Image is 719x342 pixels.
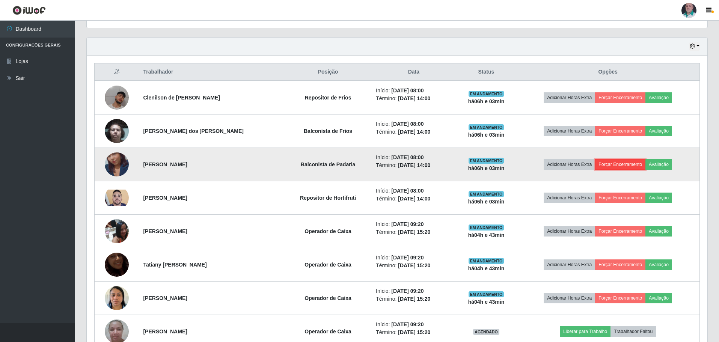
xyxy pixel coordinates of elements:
[105,143,129,186] img: 1739020193374.jpeg
[376,195,452,203] li: Término:
[398,129,430,135] time: [DATE] 14:00
[473,329,499,335] span: AGENDADO
[398,329,430,335] time: [DATE] 15:20
[468,165,505,171] strong: há 06 h e 03 min
[376,287,452,295] li: Início:
[105,243,129,286] img: 1721152880470.jpeg
[391,221,424,227] time: [DATE] 09:20
[595,293,645,303] button: Forçar Encerramento
[544,92,595,103] button: Adicionar Horas Extra
[376,120,452,128] li: Início:
[544,159,595,170] button: Adicionar Horas Extra
[469,258,504,264] span: EM ANDAMENTO
[645,193,672,203] button: Avaliação
[398,196,430,202] time: [DATE] 14:00
[595,126,645,136] button: Forçar Encerramento
[595,159,645,170] button: Forçar Encerramento
[376,295,452,303] li: Término:
[105,215,129,247] img: 1716827942776.jpeg
[143,328,187,334] strong: [PERSON_NAME]
[376,228,452,236] li: Término:
[391,121,424,127] time: [DATE] 08:00
[143,128,244,134] strong: [PERSON_NAME] dos [PERSON_NAME]
[143,161,187,167] strong: [PERSON_NAME]
[544,226,595,237] button: Adicionar Horas Extra
[376,187,452,195] li: Início:
[610,326,656,337] button: Trabalhador Faltou
[645,293,672,303] button: Avaliação
[304,128,352,134] strong: Balconista de Frios
[398,229,430,235] time: [DATE] 15:20
[139,63,285,81] th: Trabalhador
[391,288,424,294] time: [DATE] 09:20
[376,321,452,328] li: Início:
[105,282,129,314] img: 1754146149925.jpeg
[105,115,129,147] img: 1657575579568.jpeg
[376,87,452,95] li: Início:
[143,228,187,234] strong: [PERSON_NAME]
[560,326,610,337] button: Liberar para Trabalho
[376,328,452,336] li: Término:
[469,124,504,130] span: EM ANDAMENTO
[468,265,505,271] strong: há 04 h e 43 min
[301,161,356,167] strong: Balconista de Padaria
[376,161,452,169] li: Término:
[544,126,595,136] button: Adicionar Horas Extra
[143,295,187,301] strong: [PERSON_NAME]
[398,296,430,302] time: [DATE] 15:20
[645,159,672,170] button: Avaliação
[143,195,187,201] strong: [PERSON_NAME]
[645,226,672,237] button: Avaliação
[12,6,46,15] img: CoreUI Logo
[304,228,351,234] strong: Operador de Caixa
[468,98,505,104] strong: há 06 h e 03 min
[469,91,504,97] span: EM ANDAMENTO
[645,259,672,270] button: Avaliação
[285,63,371,81] th: Posição
[468,232,505,238] strong: há 04 h e 43 min
[595,226,645,237] button: Forçar Encerramento
[544,259,595,270] button: Adicionar Horas Extra
[469,291,504,297] span: EM ANDAMENTO
[468,199,505,205] strong: há 06 h e 03 min
[371,63,456,81] th: Data
[398,95,430,101] time: [DATE] 14:00
[469,224,504,231] span: EM ANDAMENTO
[468,299,505,305] strong: há 04 h e 43 min
[391,321,424,327] time: [DATE] 09:20
[105,190,129,206] img: 1724758251870.jpeg
[376,154,452,161] li: Início:
[391,255,424,261] time: [DATE] 09:20
[305,95,351,101] strong: Repositor de Frios
[544,193,595,203] button: Adicionar Horas Extra
[516,63,699,81] th: Opções
[391,87,424,93] time: [DATE] 08:00
[376,95,452,102] li: Término:
[376,262,452,270] li: Término:
[469,158,504,164] span: EM ANDAMENTO
[391,154,424,160] time: [DATE] 08:00
[595,259,645,270] button: Forçar Encerramento
[376,254,452,262] li: Início:
[304,328,351,334] strong: Operador de Caixa
[645,126,672,136] button: Avaliação
[105,76,129,119] img: 1738633889048.jpeg
[391,188,424,194] time: [DATE] 08:00
[143,262,207,268] strong: Tatiany [PERSON_NAME]
[398,262,430,268] time: [DATE] 15:20
[456,63,517,81] th: Status
[468,132,505,138] strong: há 06 h e 03 min
[376,220,452,228] li: Início:
[143,95,220,101] strong: Clenilson de [PERSON_NAME]
[300,195,356,201] strong: Repositor de Hortifruti
[595,92,645,103] button: Forçar Encerramento
[398,162,430,168] time: [DATE] 14:00
[595,193,645,203] button: Forçar Encerramento
[376,128,452,136] li: Término:
[304,295,351,301] strong: Operador de Caixa
[645,92,672,103] button: Avaliação
[544,293,595,303] button: Adicionar Horas Extra
[304,262,351,268] strong: Operador de Caixa
[469,191,504,197] span: EM ANDAMENTO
